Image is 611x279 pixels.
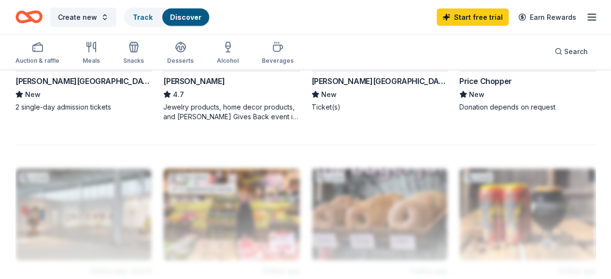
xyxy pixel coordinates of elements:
button: Meals [83,38,100,70]
a: Home [15,6,43,28]
div: Meals [83,57,100,65]
div: 2 single-day admission tickets [15,102,152,112]
div: Snacks [123,57,144,65]
a: Earn Rewards [512,9,582,26]
button: Create new [50,8,116,27]
span: Search [564,46,588,57]
span: 4.7 [173,89,184,100]
a: Start free trial [437,9,509,26]
a: Discover [170,13,201,21]
button: Search [547,42,596,61]
a: Track [133,13,153,21]
div: Donation depends on request [459,102,596,112]
button: Alcohol [217,38,239,70]
div: Jewelry products, home decor products, and [PERSON_NAME] Gives Back event in-store or online (or ... [163,102,299,122]
span: Create new [58,12,97,23]
div: Ticket(s) [312,102,448,112]
div: Desserts [167,57,194,65]
button: TrackDiscover [124,8,210,27]
div: [PERSON_NAME][GEOGRAPHIC_DATA] [15,75,152,87]
button: Auction & raffle [15,38,59,70]
span: New [321,89,337,100]
div: [PERSON_NAME][GEOGRAPHIC_DATA] [312,75,448,87]
div: Alcohol [217,57,239,65]
button: Beverages [262,38,294,70]
div: Auction & raffle [15,57,59,65]
button: Snacks [123,38,144,70]
div: Price Chopper [459,75,512,87]
div: Beverages [262,57,294,65]
span: New [25,89,41,100]
span: New [469,89,484,100]
button: Desserts [167,38,194,70]
div: [PERSON_NAME] [163,75,225,87]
